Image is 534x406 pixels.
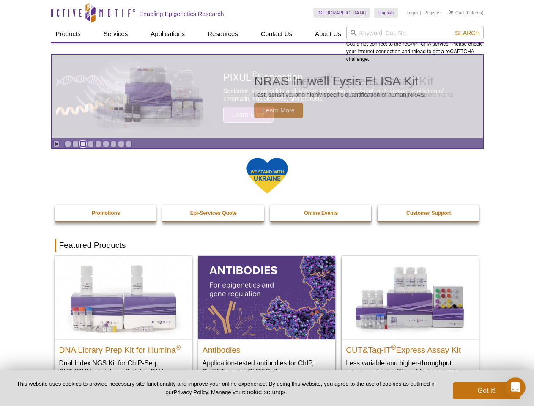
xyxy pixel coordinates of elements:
[173,389,208,395] a: Privacy Policy
[313,8,370,18] a: [GEOGRAPHIC_DATA]
[51,26,86,42] a: Products
[72,141,79,147] a: Go to slide 2
[406,210,451,216] strong: Customer Support
[270,205,372,221] a: Online Events
[346,342,474,354] h2: CUT&Tag-IT Express Assay Kit
[310,26,346,42] a: About Us
[342,256,479,384] a: CUT&Tag-IT® Express Assay Kit CUT&Tag-IT®Express Assay Kit Less variable and higher-throughput ge...
[55,239,479,252] h2: Featured Products
[203,342,331,354] h2: Antibodies
[391,343,396,351] sup: ®
[424,10,441,16] a: Register
[203,26,243,42] a: Resources
[88,141,94,147] a: Go to slide 4
[256,26,297,42] a: Contact Us
[99,26,133,42] a: Services
[449,10,453,14] img: Your Cart
[92,210,120,216] strong: Promotions
[55,256,192,392] a: DNA Library Prep Kit for Illumina DNA Library Prep Kit for Illumina® Dual Index NGS Kit for ChIP-...
[95,141,101,147] a: Go to slide 5
[145,26,190,42] a: Applications
[304,210,338,216] strong: Online Events
[176,343,181,351] sup: ®
[346,26,484,40] input: Keyword, Cat. No.
[80,141,86,147] a: Go to slide 3
[455,30,479,36] span: Search
[244,388,285,395] button: cookie settings
[203,359,331,376] p: Application-tested antibodies for ChIP, CUT&Tag, and CUT&RUN.
[14,380,439,396] p: This website uses cookies to provide necessary site functionality and improve your online experie...
[346,26,484,63] div: Could not connect to the reCAPTCHA service. Please check your internet connection and reload to g...
[126,141,132,147] a: Go to slide 9
[449,8,484,18] li: (0 items)
[110,141,117,147] a: Go to slide 7
[420,8,422,18] li: |
[59,359,188,384] p: Dual Index NGS Kit for ChIP-Seq, CUT&RUN, and ds methylated DNA assays.
[118,141,124,147] a: Go to slide 8
[103,141,109,147] a: Go to slide 6
[53,141,60,147] a: Toggle autoplay
[452,29,482,37] button: Search
[374,8,398,18] a: English
[65,141,71,147] a: Go to slide 1
[198,256,335,339] img: All Antibodies
[190,210,237,216] strong: Epi-Services Quote
[246,157,288,195] img: We Stand With Ukraine
[449,10,464,16] a: Cart
[406,10,418,16] a: Login
[140,10,224,18] h2: Enabling Epigenetics Research
[342,256,479,339] img: CUT&Tag-IT® Express Assay Kit
[346,359,474,376] p: Less variable and higher-throughput genome-wide profiling of histone marks​.
[162,205,265,221] a: Epi-Services Quote
[198,256,335,384] a: All Antibodies Antibodies Application-tested antibodies for ChIP, CUT&Tag, and CUT&RUN.
[505,377,526,398] iframe: Intercom live chat
[59,342,188,354] h2: DNA Library Prep Kit for Illumina
[55,205,157,221] a: Promotions
[55,256,192,339] img: DNA Library Prep Kit for Illumina
[378,205,480,221] a: Customer Support
[453,382,520,399] button: Got it!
